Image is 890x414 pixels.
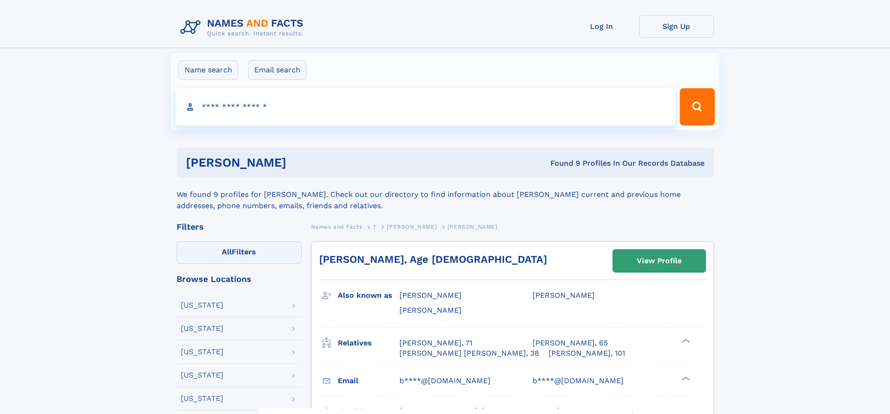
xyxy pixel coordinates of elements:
a: Sign Up [639,15,714,38]
span: T [373,224,377,230]
label: Filters [177,241,302,264]
div: [US_STATE] [181,302,223,309]
div: Found 9 Profiles In Our Records Database [418,158,705,168]
label: Name search [178,60,238,80]
div: We found 9 profiles for [PERSON_NAME]. Check out our directory to find information about [PERSON_... [177,178,714,211]
span: All [222,247,232,256]
div: [US_STATE] [181,325,223,332]
div: [US_STATE] [181,395,223,402]
div: [US_STATE] [181,372,223,379]
div: ❯ [679,337,691,344]
a: Names and Facts [311,221,363,232]
span: [PERSON_NAME] [533,291,595,300]
div: Browse Locations [177,275,302,283]
a: [PERSON_NAME], 71 [399,338,472,348]
span: [PERSON_NAME] [448,224,498,230]
div: View Profile [637,250,682,272]
div: Filters [177,223,302,231]
a: [PERSON_NAME], 101 [548,348,625,358]
input: search input [176,88,676,126]
a: View Profile [613,250,705,272]
a: [PERSON_NAME], 65 [533,338,608,348]
h3: Relatives [338,335,399,351]
label: Email search [248,60,306,80]
button: Search Button [680,88,714,126]
h3: Email [338,373,399,389]
div: ❯ [679,375,691,381]
span: [PERSON_NAME] [399,291,462,300]
a: [PERSON_NAME], Age [DEMOGRAPHIC_DATA] [319,253,547,265]
span: [PERSON_NAME] [387,224,437,230]
h1: [PERSON_NAME] [186,157,419,168]
span: [PERSON_NAME] [399,306,462,315]
div: [US_STATE] [181,348,223,356]
h3: Also known as [338,288,399,303]
a: [PERSON_NAME] [PERSON_NAME], 38 [399,348,539,358]
img: Logo Names and Facts [177,15,311,40]
a: T [373,221,377,232]
a: [PERSON_NAME] [387,221,437,232]
a: Log In [564,15,639,38]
